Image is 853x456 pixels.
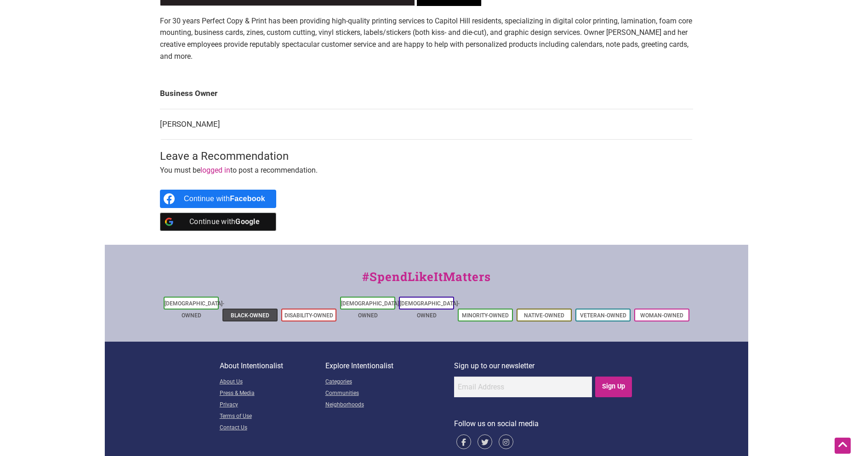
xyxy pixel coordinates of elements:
[454,377,592,397] input: Email Address
[325,360,454,372] p: Explore Intentionalist
[231,312,269,319] a: Black-Owned
[165,300,224,319] a: [DEMOGRAPHIC_DATA]-Owned
[835,438,851,454] div: Scroll Back to Top
[595,377,632,397] input: Sign Up
[160,109,693,140] td: [PERSON_NAME]
[184,190,265,208] div: Continue with
[454,418,634,430] p: Follow us on social media
[160,213,276,231] a: Continue with <b>Google</b>
[325,400,454,411] a: Neighborhoods
[640,312,683,319] a: Woman-Owned
[160,190,276,208] a: Continue with <b>Facebook</b>
[400,300,460,319] a: [DEMOGRAPHIC_DATA]-Owned
[220,411,325,422] a: Terms of Use
[341,300,401,319] a: [DEMOGRAPHIC_DATA]-Owned
[184,213,265,231] div: Continue with
[220,422,325,434] a: Contact Us
[235,217,260,226] b: Google
[160,79,693,109] td: Business Owner
[220,388,325,400] a: Press & Media
[325,388,454,400] a: Communities
[160,15,693,62] p: For 30 years Perfect Copy & Print has been providing high-quality printing services to Capitol Hi...
[454,360,634,372] p: Sign up to our newsletter
[220,400,325,411] a: Privacy
[220,377,325,388] a: About Us
[200,166,230,175] a: logged in
[524,312,564,319] a: Native-Owned
[462,312,509,319] a: Minority-Owned
[105,268,748,295] div: #SpendLikeItMatters
[220,360,325,372] p: About Intentionalist
[160,164,693,176] p: You must be to post a recommendation.
[160,149,693,164] h3: Leave a Recommendation
[230,195,265,203] b: Facebook
[325,377,454,388] a: Categories
[580,312,626,319] a: Veteran-Owned
[284,312,333,319] a: Disability-Owned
